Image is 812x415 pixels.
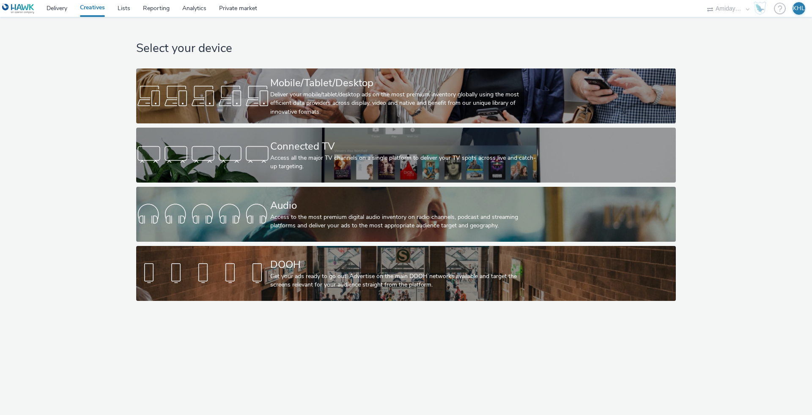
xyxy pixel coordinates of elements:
div: Access all the major TV channels on a single platform to deliver your TV spots across live and ca... [270,154,538,171]
h1: Select your device [136,41,675,57]
img: undefined Logo [2,3,35,14]
img: Hawk Academy [754,2,766,15]
div: Get your ads ready to go out! Advertise on the main DOOH networks available and target the screen... [270,272,538,289]
div: Audio [270,198,538,213]
a: DOOHGet your ads ready to go out! Advertise on the main DOOH networks available and target the sc... [136,246,675,301]
a: AudioAccess to the most premium digital audio inventory on radio channels, podcast and streaming ... [136,187,675,242]
div: DOOH [270,257,538,272]
div: Connected TV [270,139,538,154]
div: KHL [793,2,805,15]
a: Connected TVAccess all the major TV channels on a single platform to deliver your TV spots across... [136,128,675,183]
div: Access to the most premium digital audio inventory on radio channels, podcast and streaming platf... [270,213,538,230]
a: Mobile/Tablet/DesktopDeliver your mobile/tablet/desktop ads on the most premium inventory globall... [136,68,675,123]
div: Deliver your mobile/tablet/desktop ads on the most premium inventory globally using the most effi... [270,90,538,116]
a: Hawk Academy [754,2,770,15]
div: Mobile/Tablet/Desktop [270,76,538,90]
